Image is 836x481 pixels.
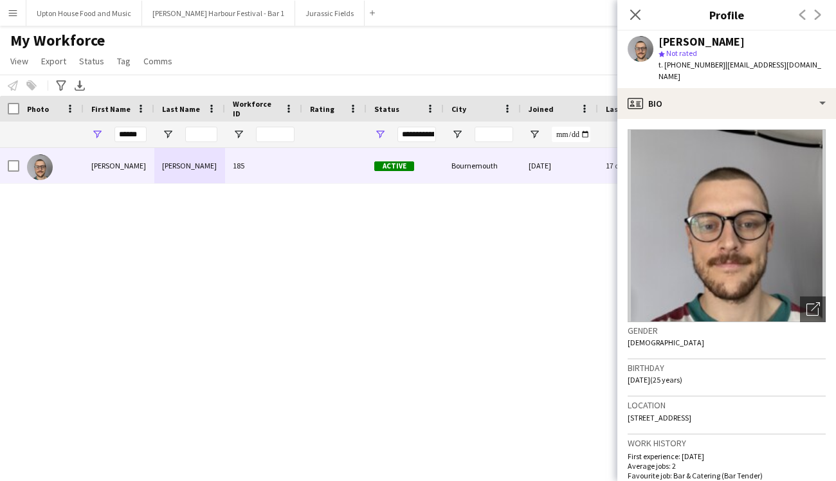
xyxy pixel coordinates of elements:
[666,48,697,58] span: Not rated
[143,55,172,67] span: Comms
[617,88,836,119] div: Bio
[617,6,836,23] h3: Profile
[800,296,826,322] div: Open photos pop-in
[10,31,105,50] span: My Workforce
[628,129,826,322] img: Crew avatar or photo
[91,129,103,140] button: Open Filter Menu
[27,104,49,114] span: Photo
[162,129,174,140] button: Open Filter Menu
[27,154,53,180] img: Joseph Niemier
[41,55,66,67] span: Export
[74,53,109,69] a: Status
[628,413,691,422] span: [STREET_ADDRESS]
[53,78,69,93] app-action-btn: Advanced filters
[374,104,399,114] span: Status
[310,104,334,114] span: Rating
[36,53,71,69] a: Export
[374,129,386,140] button: Open Filter Menu
[451,129,463,140] button: Open Filter Menu
[628,325,826,336] h3: Gender
[225,148,302,183] div: 185
[659,36,745,48] div: [PERSON_NAME]
[84,148,154,183] div: [PERSON_NAME]
[256,127,295,142] input: Workforce ID Filter Input
[628,471,826,480] p: Favourite job: Bar & Catering (Bar Tender)
[79,55,104,67] span: Status
[154,148,225,183] div: [PERSON_NAME]
[659,60,725,69] span: t. [PHONE_NUMBER]
[72,78,87,93] app-action-btn: Export XLSX
[552,127,590,142] input: Joined Filter Input
[529,104,554,114] span: Joined
[91,104,131,114] span: First Name
[5,53,33,69] a: View
[138,53,177,69] a: Comms
[659,60,821,81] span: | [EMAIL_ADDRESS][DOMAIN_NAME]
[628,362,826,374] h3: Birthday
[628,399,826,411] h3: Location
[475,127,513,142] input: City Filter Input
[374,161,414,171] span: Active
[10,55,28,67] span: View
[451,104,466,114] span: City
[628,461,826,471] p: Average jobs: 2
[295,1,365,26] button: Jurassic Fields
[529,129,540,140] button: Open Filter Menu
[628,451,826,461] p: First experience: [DATE]
[112,53,136,69] a: Tag
[233,129,244,140] button: Open Filter Menu
[628,338,704,347] span: [DEMOGRAPHIC_DATA]
[117,55,131,67] span: Tag
[444,148,521,183] div: Bournemouth
[628,375,682,385] span: [DATE] (25 years)
[142,1,295,26] button: [PERSON_NAME] Harbour Festival - Bar 1
[162,104,200,114] span: Last Name
[521,148,598,183] div: [DATE]
[606,104,635,114] span: Last job
[114,127,147,142] input: First Name Filter Input
[233,99,279,118] span: Workforce ID
[26,1,142,26] button: Upton House Food and Music
[598,148,675,183] div: 17 days
[628,437,826,449] h3: Work history
[185,127,217,142] input: Last Name Filter Input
